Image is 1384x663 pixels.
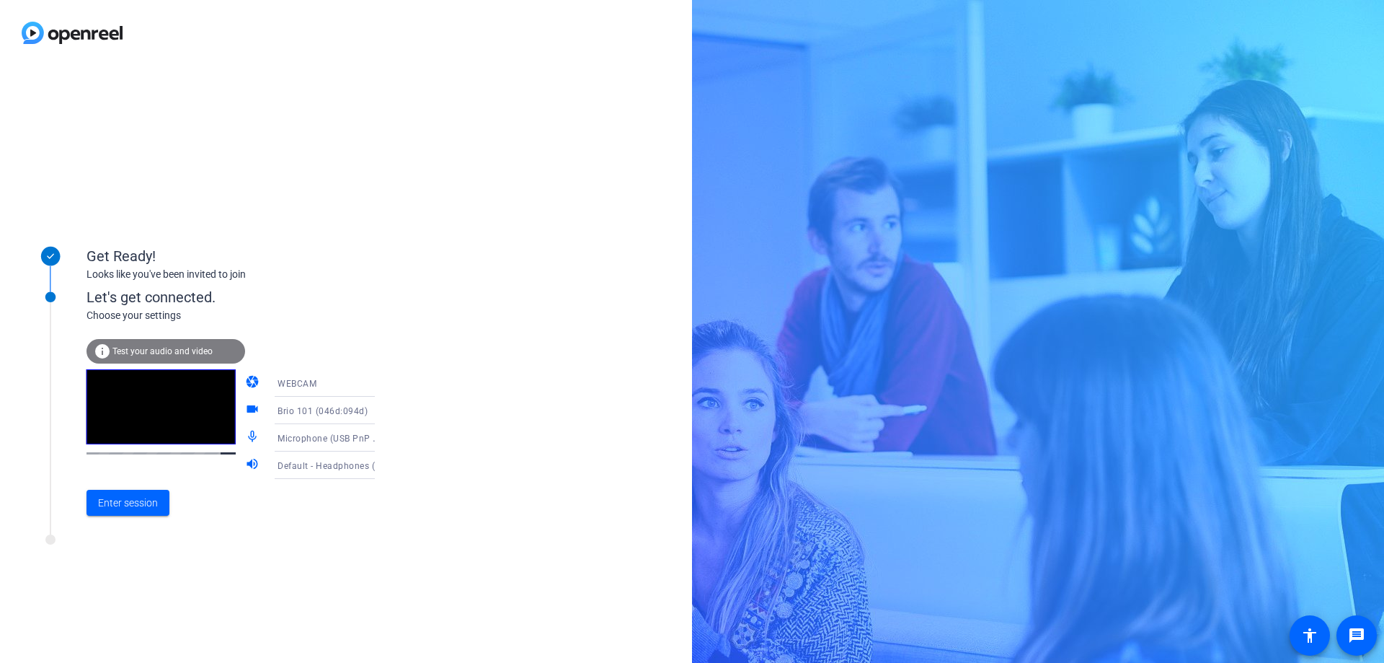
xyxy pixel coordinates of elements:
mat-icon: camera [245,374,262,392]
span: Default - Headphones (OpenMove by Shokz Stereo) (Bluetooth) [278,460,542,471]
div: Let's get connected. [86,286,404,308]
mat-icon: videocam [245,402,262,419]
mat-icon: mic_none [245,429,262,447]
div: Choose your settings [86,308,404,323]
mat-icon: message [1348,627,1365,644]
mat-icon: accessibility [1301,627,1318,644]
button: Enter session [86,490,169,516]
mat-icon: volume_up [245,457,262,474]
div: Get Ready! [86,245,375,267]
mat-icon: info [94,343,111,360]
span: WEBCAM [278,379,316,389]
span: Brio 101 (046d:094d) [278,406,368,416]
div: Looks like you've been invited to join [86,267,375,282]
span: Enter session [98,496,158,511]
span: Test your audio and video [112,346,213,356]
span: Microphone (USB PnP Audio Device) (0c76:153f) [278,432,483,444]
